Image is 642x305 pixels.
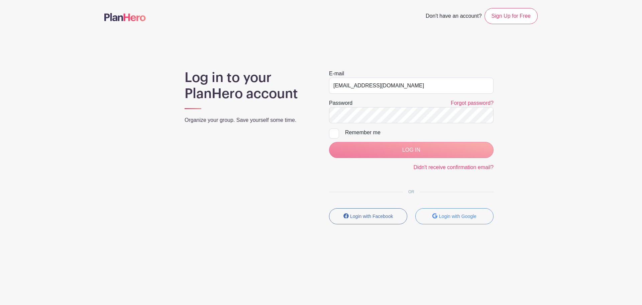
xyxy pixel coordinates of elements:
p: Organize your group. Save yourself some time. [185,116,313,124]
a: Sign Up for Free [485,8,538,24]
h1: Log in to your PlanHero account [185,70,313,102]
small: Login with Facebook [350,214,393,219]
span: OR [403,189,420,194]
span: Don't have an account? [426,9,482,24]
button: Login with Google [415,208,494,224]
label: Password [329,99,352,107]
a: Forgot password? [451,100,494,106]
img: logo-507f7623f17ff9eddc593b1ce0a138ce2505c220e1c5a4e2b4648c50719b7d32.svg [104,13,146,21]
input: e.g. julie@eventco.com [329,78,494,94]
div: Remember me [345,129,494,137]
small: Login with Google [439,214,476,219]
label: E-mail [329,70,344,78]
button: Login with Facebook [329,208,407,224]
a: Didn't receive confirmation email? [413,164,494,170]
